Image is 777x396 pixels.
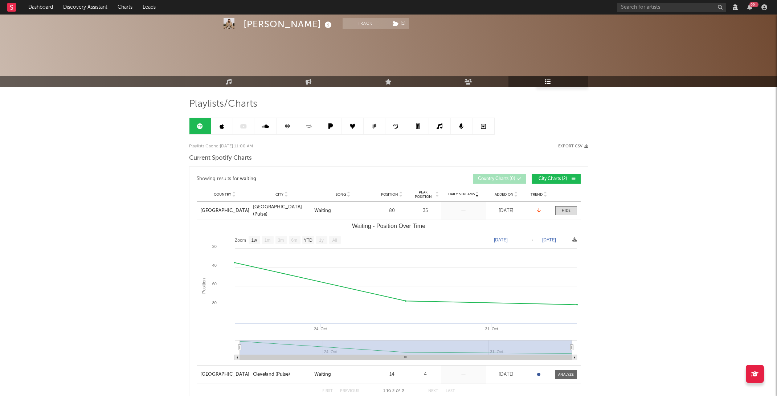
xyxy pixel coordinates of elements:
text: 6m [291,238,297,243]
div: [DATE] [488,207,524,215]
svg: Waiting - Position Over Time [197,220,581,365]
a: Cleveland (Pulse) [253,371,311,378]
div: [PERSON_NAME] [244,18,334,30]
text: 40 [212,263,216,268]
div: 99 + [749,2,758,7]
span: Country Charts ( 0 ) [478,177,515,181]
text: 1y [319,238,324,243]
span: Song [336,192,346,197]
span: Daily Streams [448,192,475,197]
text: 1w [251,238,257,243]
text: 20 [212,244,216,249]
text: → [530,237,534,242]
button: Next [428,389,438,393]
div: 14 [376,371,408,378]
button: 99+ [747,4,752,10]
button: Export CSV [558,144,588,148]
a: [GEOGRAPHIC_DATA] (Pulse) [253,204,311,218]
button: Last [446,389,455,393]
a: Waiting [314,371,372,378]
span: ( 1 ) [388,18,409,29]
text: 31. Oct [485,327,498,331]
span: of [396,389,400,393]
text: Position [201,278,206,294]
span: Peak Position [412,190,435,199]
div: Cleveland (Pulse) [253,371,290,378]
text: YTD [303,238,312,243]
span: Added On [495,192,514,197]
button: Previous [340,389,359,393]
p: Playlists Cache: [DATE] 11:00 AM [189,142,253,151]
text: [DATE] [494,237,508,242]
button: (1) [388,18,409,29]
span: City [275,192,283,197]
span: Country [214,192,231,197]
div: Waiting [314,207,331,215]
div: 4 [412,371,439,378]
span: Position [381,192,398,197]
div: 80 [376,207,408,215]
text: 1m [264,238,270,243]
div: waiting [240,175,256,183]
a: Waiting [314,207,372,215]
div: Showing results for [197,174,389,184]
text: Waiting - Position Over Time [352,223,425,229]
button: First [322,389,333,393]
span: Playlists/Charts [189,100,257,109]
div: 1 2 2 [374,387,414,396]
text: 3m [278,238,284,243]
text: 80 [212,301,216,305]
span: Current Spotify Charts [189,154,252,163]
a: [GEOGRAPHIC_DATA] [200,207,249,215]
input: Search for artists [617,3,726,12]
text: 24. Oct [314,327,327,331]
button: City Charts(2) [532,174,581,184]
text: 60 [212,282,216,286]
text: [DATE] [542,237,556,242]
text: Zoom [235,238,246,243]
span: City Charts ( 2 ) [536,177,570,181]
text: All [332,238,337,243]
div: 35 [412,207,439,215]
span: to [387,389,391,393]
button: Country Charts(0) [473,174,526,184]
button: Track [343,18,388,29]
div: [DATE] [488,371,524,378]
span: Trend [531,192,543,197]
div: Waiting [314,371,331,378]
a: [GEOGRAPHIC_DATA] [200,371,249,378]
